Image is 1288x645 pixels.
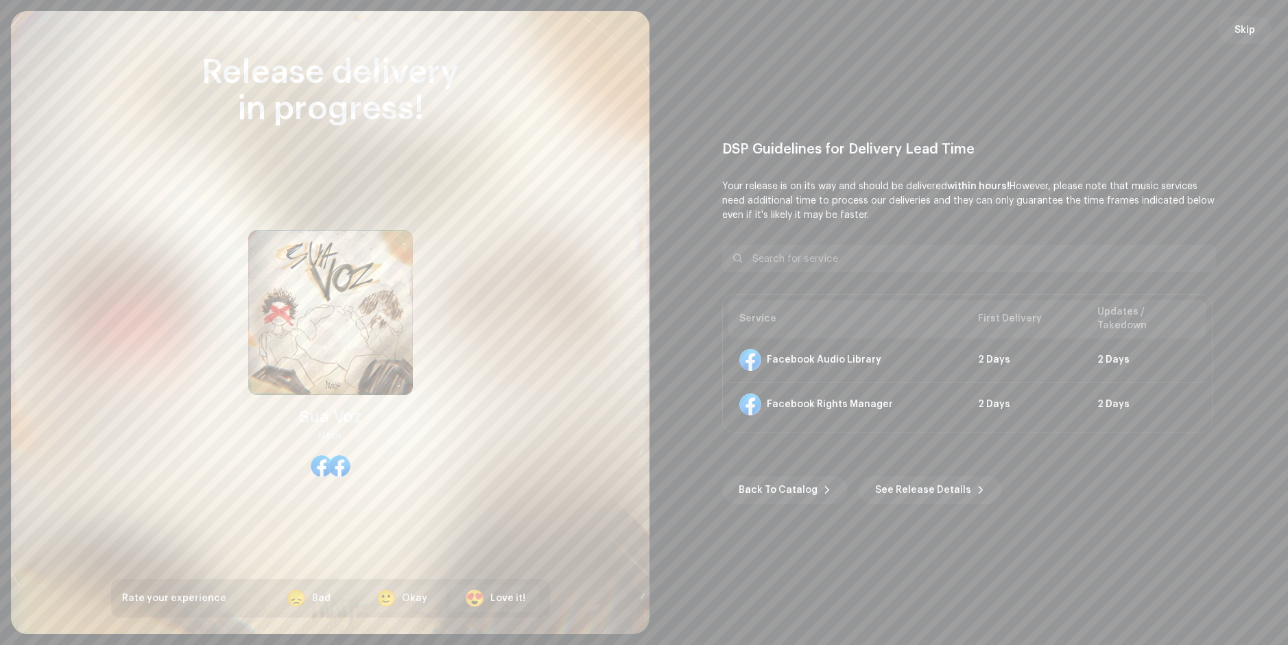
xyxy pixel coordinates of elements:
[299,406,362,428] div: Sua Voz
[490,592,525,606] div: Love it!
[722,141,1216,158] div: DSP Guidelines for Delivery Lead Time
[122,594,226,603] span: Rate your experience
[1235,16,1255,44] span: Skip
[1086,300,1206,338] th: Updates / Takedown
[728,300,968,338] th: Service
[967,300,1086,338] th: First Delivery
[722,180,1216,223] p: Your release is on its way and should be delivered However, please note that music services need ...
[318,428,342,444] div: Matis
[967,339,1086,382] td: 2 Days
[767,354,881,365] div: Facebook Audio Library
[312,592,331,606] div: Bad
[967,382,1086,426] td: 2 Days
[376,590,396,607] div: 🙂
[111,55,550,127] div: Release delivery in progress!
[1086,339,1206,382] td: 2 Days
[1086,382,1206,426] td: 2 Days
[947,182,1010,191] b: within hours!
[248,230,413,395] img: a6130792-1d99-4db1-a18b-26108c38d3fb
[739,476,818,504] span: Back To Catalog
[464,590,485,607] div: 😍
[767,399,893,410] div: Facebook Rights Manager
[1218,16,1272,44] button: Skip
[722,245,1216,272] input: Search for service
[286,590,307,607] div: 😞
[875,476,971,504] span: See Release Details
[722,476,848,504] button: Back To Catalog
[402,592,427,606] div: Okay
[859,476,1001,504] button: See Release Details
